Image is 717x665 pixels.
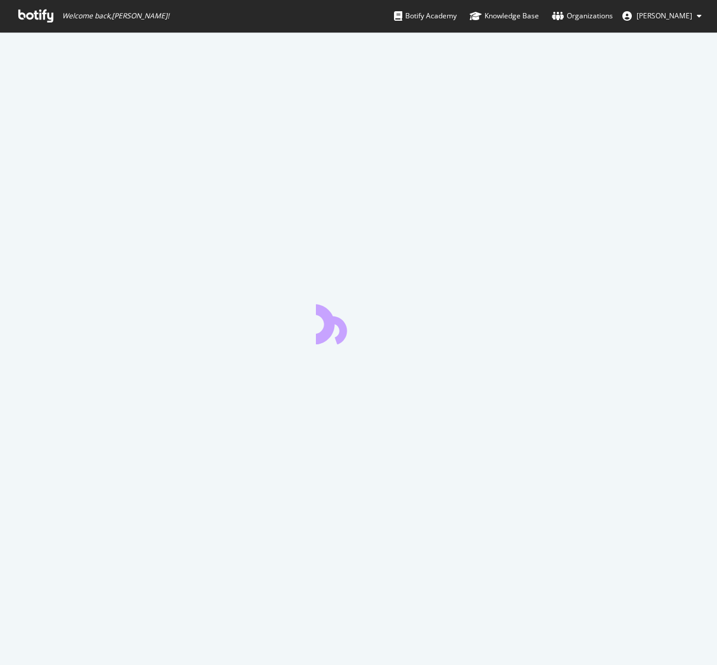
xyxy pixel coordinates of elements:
[613,7,711,25] button: [PERSON_NAME]
[470,10,539,22] div: Knowledge Base
[394,10,457,22] div: Botify Academy
[637,11,692,21] span: Jason Summers
[552,10,613,22] div: Organizations
[62,11,169,21] span: Welcome back, [PERSON_NAME] !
